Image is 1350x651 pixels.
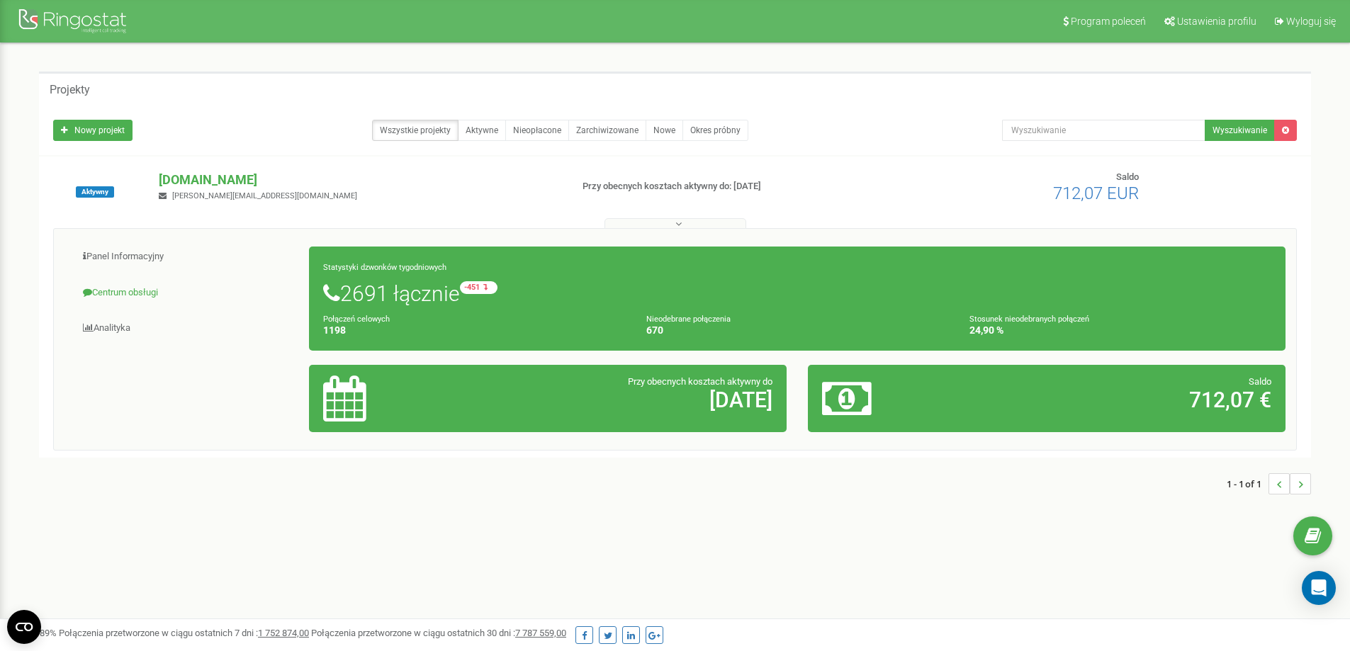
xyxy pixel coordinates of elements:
span: Saldo [1249,376,1271,387]
small: Połączeń celowych [323,315,390,324]
input: Wyszukiwanie [1002,120,1205,141]
small: -451 [460,281,497,294]
a: Panel Informacyjny [64,239,310,274]
span: [PERSON_NAME][EMAIL_ADDRESS][DOMAIN_NAME] [172,191,357,200]
h4: 24,90 % [969,325,1271,336]
a: Centrum obsługi [64,276,310,310]
button: Open CMP widget [7,610,41,644]
a: Zarchiwizowane [568,120,646,141]
h4: 670 [646,325,948,336]
h2: 712,07 € [979,388,1271,412]
span: Przy obecnych kosztach aktywny do [628,376,772,387]
div: Open Intercom Messenger [1302,571,1336,605]
span: 1 - 1 of 1 [1227,473,1269,494]
span: Ustawienia profilu [1177,16,1256,27]
a: Aktywne [458,120,506,141]
u: 1 752 874,00 [258,628,309,638]
span: Wyloguj się [1286,16,1336,27]
small: Stosunek nieodebranych połączeń [969,315,1089,324]
button: Wyszukiwanie [1205,120,1275,141]
small: Statystyki dzwonków tygodniowych [323,263,446,272]
small: Nieodebrane połączenia [646,315,731,324]
h2: [DATE] [480,388,772,412]
u: 7 787 559,00 [515,628,566,638]
p: [DOMAIN_NAME] [159,171,559,189]
a: Nowe [646,120,683,141]
span: Połączenia przetworzone w ciągu ostatnich 7 dni : [59,628,309,638]
h1: 2691 łącznie [323,281,1271,305]
span: Aktywny [76,186,114,198]
a: Nieopłacone [505,120,569,141]
span: 712,07 EUR [1053,183,1139,203]
span: Saldo [1116,171,1139,182]
h5: Projekty [50,84,90,96]
span: Program poleceń [1071,16,1146,27]
nav: ... [1227,459,1311,509]
p: Przy obecnych kosztach aktywny do: [DATE] [583,180,877,193]
span: Połączenia przetworzone w ciągu ostatnich 30 dni : [311,628,566,638]
a: Okres próbny [682,120,748,141]
a: Wszystkie projekty [372,120,459,141]
a: Analityka [64,311,310,346]
h4: 1198 [323,325,625,336]
a: Nowy projekt [53,120,133,141]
